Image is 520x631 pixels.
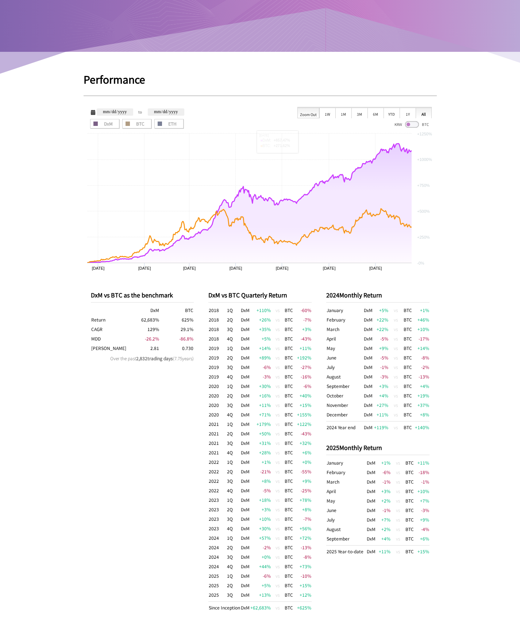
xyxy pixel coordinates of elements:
[271,429,284,438] td: vs
[271,343,284,353] td: vs
[369,266,382,270] text: [DATE]
[366,458,377,468] td: DxM
[415,391,430,400] td: +19 %
[293,467,312,476] td: -55 %
[362,400,374,410] td: DxM
[362,422,374,432] td: DxM
[227,495,240,505] td: 1Q
[400,107,416,118] div: 1Y
[415,305,430,315] td: +1 %
[284,486,293,495] td: BTC
[250,343,271,353] td: +14 %
[284,353,293,362] td: BTC
[374,410,389,422] td: +11 %
[362,391,374,400] td: DxM
[415,422,430,432] td: +140 %
[240,486,250,495] td: DxM
[389,353,403,362] td: vs
[405,468,415,477] td: BTC
[240,438,250,448] td: DxM
[326,334,362,343] td: April
[227,334,240,343] td: 4Q
[227,324,240,334] td: 3Q
[284,429,293,438] td: BTC
[374,372,389,381] td: -3 %
[374,381,389,391] td: +3 %
[125,122,149,126] span: BTC
[240,448,250,457] td: DxM
[293,448,312,457] td: +6 %
[240,410,250,419] td: DxM
[159,324,194,334] td: 29.1 %
[284,457,293,467] td: BTC
[389,343,403,353] td: vs
[403,422,415,432] td: BTC
[91,335,101,342] span: Maximum Drawdown
[208,429,227,438] td: 2021
[415,315,430,324] td: +46 %
[293,419,312,429] td: +122 %
[284,400,293,410] td: BTC
[415,324,430,334] td: +10 %
[293,381,312,391] td: -6 %
[183,266,196,270] text: [DATE]
[405,477,415,486] td: BTC
[326,353,362,362] td: June
[240,476,250,486] td: DxM
[394,122,402,127] span: KRW
[271,400,284,410] td: vs
[415,353,430,362] td: -8 %
[405,486,415,496] td: BTC
[284,419,293,429] td: BTC
[391,477,405,486] td: vs
[208,410,227,419] td: 2020
[208,448,227,457] td: 2021
[351,107,367,118] div: 3M
[284,495,293,505] td: BTC
[250,362,271,372] td: -6 %
[417,183,430,188] text: +750%
[293,495,312,505] td: +78 %
[179,335,193,342] span: -86.8 %
[125,324,159,334] td: 129 %
[271,410,284,419] td: vs
[323,266,335,270] text: [DATE]
[319,107,335,118] div: 1W
[366,496,377,505] td: DxM
[250,315,271,324] td: +26 %
[250,324,271,334] td: +35 %
[208,372,227,381] td: 2019
[403,353,415,362] td: BTC
[374,305,389,315] td: +5 %
[362,410,374,422] td: DxM
[415,400,430,410] td: +37 %
[293,362,312,372] td: -27 %
[250,467,271,476] td: -21 %
[250,419,271,429] td: +179 %
[374,334,389,343] td: -5 %
[250,381,271,391] td: +30 %
[326,362,362,372] td: July
[389,334,403,343] td: vs
[271,438,284,448] td: vs
[362,324,374,334] td: DxM
[403,305,415,315] td: BTC
[417,235,430,239] text: +250%
[159,343,194,353] td: 0.730
[284,324,293,334] td: BTC
[240,324,250,334] td: DxM
[91,355,194,361] p: Over the past ( 7.75 years)
[250,438,271,448] td: +31 %
[240,467,250,476] td: DxM
[293,400,312,410] td: +15 %
[208,305,227,315] td: 2018
[415,410,430,422] td: +8 %
[284,381,293,391] td: BTC
[91,345,126,351] span: Sharpe Ratio
[389,362,403,372] td: vs
[415,486,430,496] td: +10 %
[136,355,173,361] span: 2,832 trading days
[208,324,227,334] td: 2018
[227,486,240,495] td: 4Q
[271,353,284,362] td: vs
